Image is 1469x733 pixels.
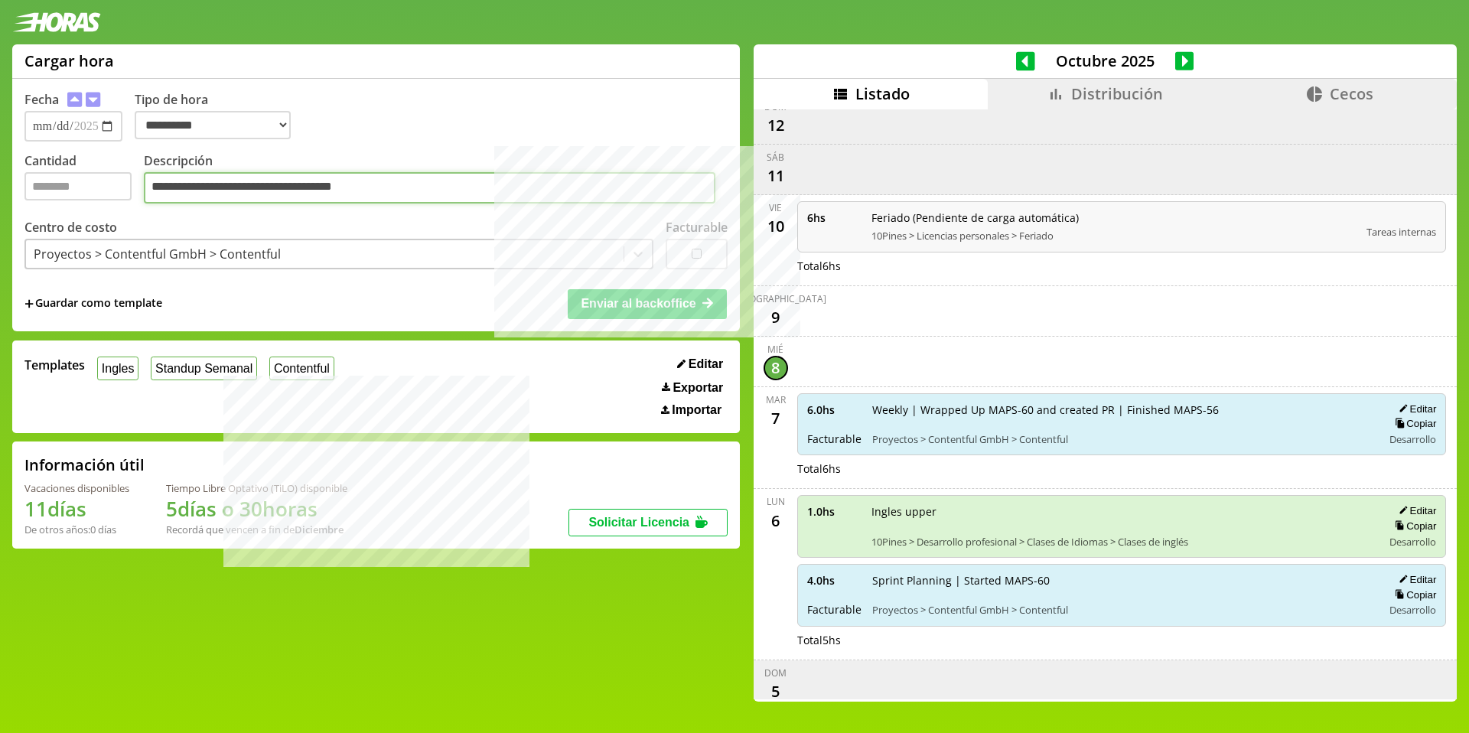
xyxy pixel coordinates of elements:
div: Total 5 hs [797,633,1447,647]
input: Cantidad [24,172,132,200]
label: Fecha [24,91,59,108]
label: Centro de costo [24,219,117,236]
span: 1.0 hs [807,504,861,519]
label: Cantidad [24,152,144,208]
label: Facturable [666,219,728,236]
h1: 11 días [24,495,129,523]
img: logotipo [12,12,101,32]
span: Ingles upper [871,504,1373,519]
span: Solicitar Licencia [588,516,689,529]
button: Editar [1394,573,1436,586]
span: 10Pines > Desarrollo profesional > Clases de Idiomas > Clases de inglés [871,535,1373,549]
div: Total 6 hs [797,461,1447,476]
div: mar [766,393,786,406]
span: 6.0 hs [807,402,862,417]
button: Exportar [657,380,728,396]
div: 5 [764,679,788,704]
label: Descripción [144,152,728,208]
button: Copiar [1390,520,1436,533]
div: Recordá que vencen a fin de [166,523,347,536]
span: Enviar al backoffice [581,297,695,310]
span: Desarrollo [1389,432,1436,446]
span: Feriado (Pendiente de carga automática) [871,210,1357,225]
div: vie [769,201,782,214]
div: 12 [764,113,788,138]
div: Proyectos > Contentful GmbH > Contentful [34,246,281,262]
span: Templates [24,357,85,373]
button: Editar [673,357,728,372]
h1: 5 días o 30 horas [166,495,347,523]
span: Proyectos > Contentful GmbH > Contentful [872,432,1373,446]
button: Copiar [1390,417,1436,430]
div: Tiempo Libre Optativo (TiLO) disponible [166,481,347,495]
span: Listado [855,83,910,104]
b: Diciembre [295,523,344,536]
div: 10 [764,214,788,239]
div: mié [767,343,783,356]
div: dom [764,666,787,679]
div: lun [767,495,785,508]
span: Weekly | Wrapped Up MAPS-60 and created PR | Finished MAPS-56 [872,402,1373,417]
span: Tareas internas [1366,225,1436,239]
span: Importar [672,403,721,417]
span: Editar [689,357,723,371]
span: 4.0 hs [807,573,862,588]
button: Editar [1394,504,1436,517]
h2: Información útil [24,454,145,475]
div: 8 [764,356,788,380]
button: Solicitar Licencia [568,509,728,536]
button: Editar [1394,402,1436,415]
span: Distribución [1071,83,1163,104]
div: 6 [764,508,788,533]
button: Copiar [1390,588,1436,601]
label: Tipo de hora [135,91,303,142]
h1: Cargar hora [24,50,114,71]
button: Contentful [269,357,334,380]
span: +Guardar como template [24,295,162,312]
div: sáb [767,151,784,164]
span: Octubre 2025 [1035,50,1175,71]
div: scrollable content [754,109,1457,700]
button: Enviar al backoffice [568,289,727,318]
div: [DEMOGRAPHIC_DATA] [725,292,826,305]
span: Exportar [673,381,723,395]
textarea: Descripción [144,172,715,204]
select: Tipo de hora [135,111,291,139]
span: Desarrollo [1389,603,1436,617]
span: + [24,295,34,312]
span: Proyectos > Contentful GmbH > Contentful [872,603,1373,617]
span: 6 hs [807,210,861,225]
span: 10Pines > Licencias personales > Feriado [871,229,1357,243]
span: Facturable [807,432,862,446]
div: De otros años: 0 días [24,523,129,536]
div: Total 6 hs [797,259,1447,273]
span: Facturable [807,602,862,617]
div: 7 [764,406,788,431]
span: Sprint Planning | Started MAPS-60 [872,573,1373,588]
button: Standup Semanal [151,357,257,380]
span: Cecos [1330,83,1373,104]
div: Vacaciones disponibles [24,481,129,495]
span: Desarrollo [1389,535,1436,549]
div: 11 [764,164,788,188]
button: Ingles [97,357,138,380]
div: 9 [764,305,788,330]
